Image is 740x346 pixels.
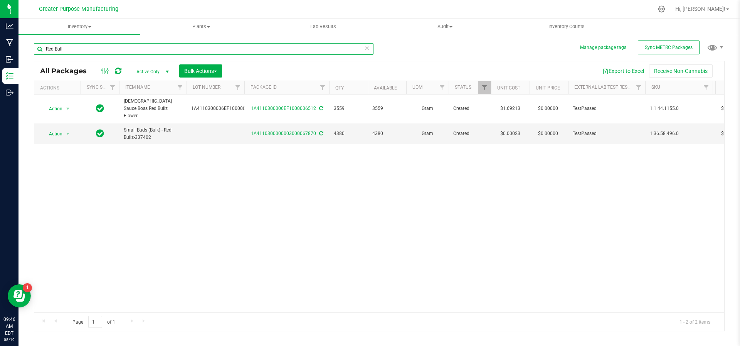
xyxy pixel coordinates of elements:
inline-svg: Analytics [6,22,13,30]
a: Lab Results [262,19,384,35]
span: Sync from Compliance System [318,106,323,111]
span: All Packages [40,67,94,75]
span: Hi, [PERSON_NAME]! [675,6,725,12]
span: Small Buds (Bulk) - Red Bullz-337402 [124,127,182,141]
span: 1 - 2 of 2 items [673,316,716,327]
span: Created [453,105,486,112]
inline-svg: Outbound [6,89,13,96]
a: Filter [232,81,244,94]
div: Actions [40,85,77,91]
a: Filter [174,81,187,94]
input: 1 [88,316,102,328]
a: Plants [140,19,262,35]
a: Inventory [18,19,140,35]
span: [DEMOGRAPHIC_DATA] Sauce Boss Red Bullz Flower [124,98,182,120]
span: Action [42,103,63,114]
a: Filter [700,81,713,94]
button: Manage package tags [580,44,626,51]
span: 1.1.44.1155.0 [650,105,708,112]
span: $0.00000 [534,128,562,139]
button: Bulk Actions [179,64,222,78]
a: External Lab Test Result [574,84,635,90]
iframe: Resource center unread badge [23,283,32,292]
a: 1A4110300000003000067870 [251,131,316,136]
a: Qty [335,85,344,91]
a: Item Name [125,84,150,90]
span: 1A4110300006EF1000006508 [191,105,256,112]
a: Filter [436,81,449,94]
span: 4380 [372,130,402,137]
span: Greater Purpose Manufacturing [39,6,118,12]
span: 1.36.58.496.0 [650,130,708,137]
span: Inventory Counts [538,23,595,30]
button: Export to Excel [597,64,649,78]
a: 1A4110300006EF1000006512 [251,106,316,111]
a: Available [374,85,397,91]
a: Lot Number [193,84,220,90]
a: Unit Cost [497,85,520,91]
a: Unit Price [536,85,560,91]
span: 4380 [334,130,363,137]
span: Sync METRC Packages [645,45,693,50]
span: Sync from Compliance System [318,131,323,136]
span: In Sync [96,128,104,139]
a: SKU [651,84,660,90]
span: Plants [141,23,262,30]
a: Filter [106,81,119,94]
inline-svg: Inventory [6,72,13,80]
a: Package ID [251,84,277,90]
a: Inventory Counts [506,19,627,35]
span: Bulk Actions [184,68,217,74]
a: UOM [412,84,422,90]
input: Search Package ID, Item Name, SKU, Lot or Part Number... [34,43,373,55]
inline-svg: Manufacturing [6,39,13,47]
span: Lab Results [300,23,346,30]
span: select [63,128,73,139]
p: 09:46 AM EDT [3,316,15,337]
span: TestPassed [573,130,641,137]
span: Gram [411,105,444,112]
span: Clear [364,43,370,53]
span: 3559 [334,105,363,112]
a: Filter [478,81,491,94]
span: Created [453,130,486,137]
a: Filter [632,81,645,94]
a: Sync Status [87,84,116,90]
span: Gram [411,130,444,137]
span: Page of 1 [66,316,121,328]
span: select [63,103,73,114]
span: Inventory [18,23,140,30]
span: In Sync [96,103,104,114]
iframe: Resource center [8,284,31,307]
span: TestPassed [573,105,641,112]
p: 08/19 [3,337,15,343]
span: $1.01 [717,128,737,139]
a: Audit [384,19,506,35]
td: $0.00023 [491,123,530,144]
a: Filter [316,81,329,94]
div: Manage settings [657,5,666,13]
button: Receive Non-Cannabis [649,64,713,78]
button: Sync METRC Packages [638,41,700,54]
a: Status [455,84,471,90]
span: 3559 [372,105,402,112]
span: Action [42,128,63,139]
td: $1.69213 [491,95,530,123]
inline-svg: Inbound [6,56,13,63]
span: $0.00000 [534,103,562,114]
span: Audit [384,23,505,30]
